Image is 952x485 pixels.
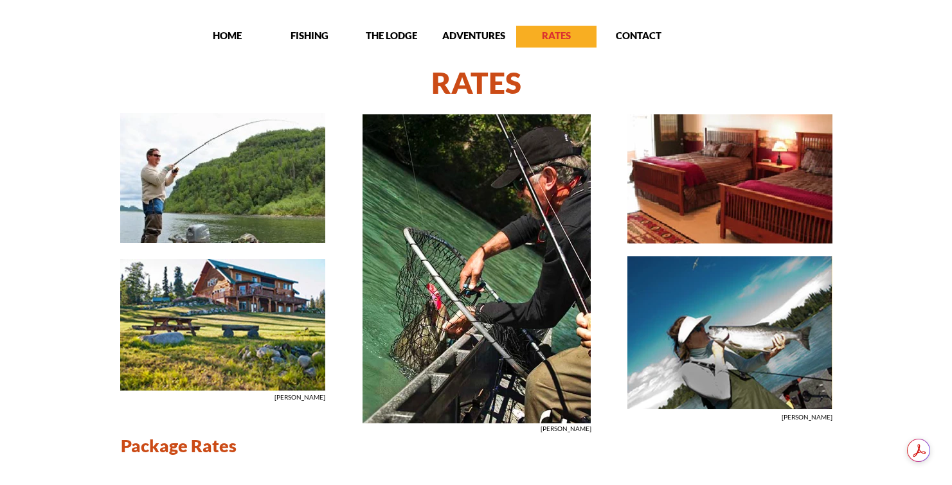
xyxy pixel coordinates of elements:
p: CONTACT [598,29,679,42]
img: View of the lawn at our Alaskan fishing lodge. [120,258,326,391]
img: Kiss that Alaskan salmon [627,256,833,410]
p: [PERSON_NAME] [782,412,832,423]
p: HOME [187,29,267,42]
p: FISHING [269,29,350,42]
p: THE LODGE [352,29,432,42]
img: Beautiful rooms at our Alaskan fishing lodge [627,114,833,244]
img: Catch and release Alaskan salmon [362,114,591,424]
p: RATES [516,29,597,42]
p: Package Rates [121,434,418,457]
p: [PERSON_NAME] [541,423,591,434]
p: [PERSON_NAME] [274,392,325,403]
h1: RATES [91,60,862,106]
img: Fishing on an Alaskan flyout adventure [120,112,326,243]
p: ADVENTURES [434,29,514,42]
